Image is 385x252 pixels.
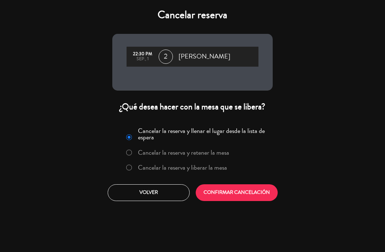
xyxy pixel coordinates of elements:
[130,52,155,57] div: 22:30 PM
[196,184,278,201] button: CONFIRMAR CANCELACIÓN
[138,149,229,156] label: Cancelar la reserva y retener la mesa
[159,50,173,64] span: 2
[108,184,190,201] button: Volver
[179,51,230,62] span: [PERSON_NAME]
[130,57,155,62] div: sep., 1
[112,9,273,21] h4: Cancelar reserva
[138,164,227,171] label: Cancelar la reserva y liberar la mesa
[112,101,273,112] div: ¿Qué desea hacer con la mesa que se libera?
[138,128,268,140] label: Cancelar la reserva y llenar el lugar desde la lista de espera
